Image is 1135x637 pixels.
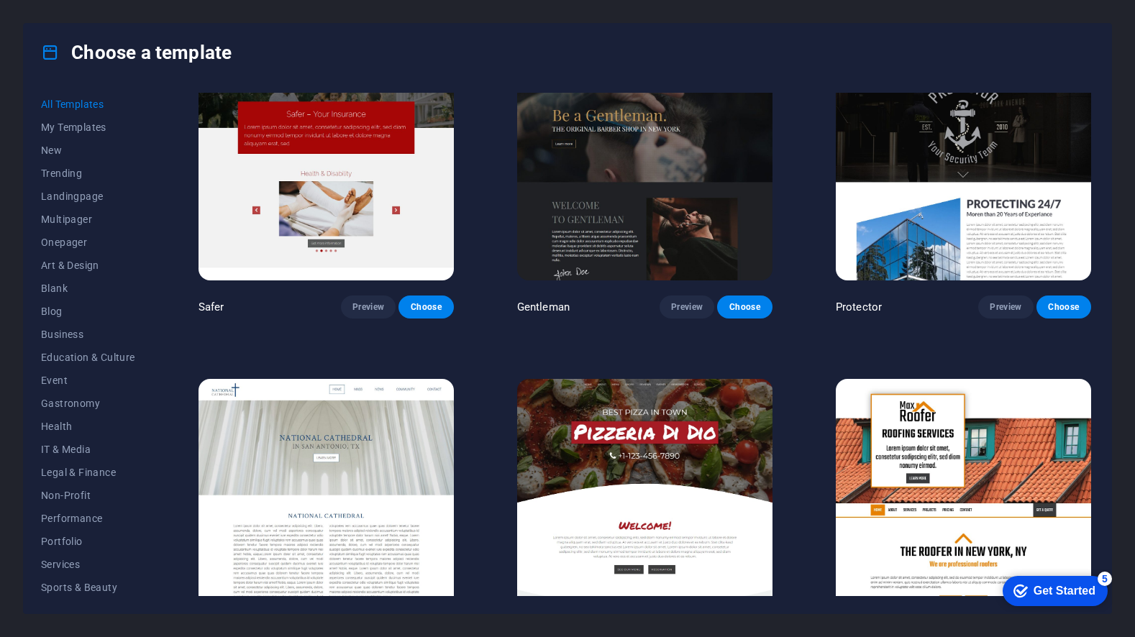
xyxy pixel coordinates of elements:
span: Services [41,559,135,570]
button: Education & Culture [41,346,135,369]
span: Gastronomy [41,398,135,409]
img: Gentleman [517,45,772,280]
span: New [41,145,135,156]
div: Get Started [42,16,104,29]
button: Business [41,323,135,346]
button: Health [41,415,135,438]
button: Legal & Finance [41,461,135,484]
img: Protector [836,45,1091,280]
div: Get Started 5 items remaining, 0% complete [12,7,117,37]
button: Gastronomy [41,392,135,415]
button: Preview [660,295,714,318]
button: My Templates [41,116,135,139]
button: Multipager [41,208,135,231]
span: Preview [671,301,703,313]
span: Education & Culture [41,352,135,363]
button: Landingpage [41,185,135,208]
span: Preview [990,301,1021,313]
button: Blank [41,277,135,300]
button: Event [41,369,135,392]
span: Choose [729,301,760,313]
span: Art & Design [41,260,135,271]
img: National Cathedral [199,379,454,614]
span: Blog [41,306,135,317]
span: Preview [352,301,384,313]
button: All Templates [41,93,135,116]
button: Blog [41,300,135,323]
button: Sports & Beauty [41,576,135,599]
span: Non-Profit [41,490,135,501]
button: IT & Media [41,438,135,461]
button: Art & Design [41,254,135,277]
button: Trending [41,162,135,185]
span: Health [41,421,135,432]
button: Performance [41,507,135,530]
span: All Templates [41,98,135,110]
span: Blank [41,283,135,294]
h4: Choose a template [41,41,232,64]
button: New [41,139,135,162]
div: 5 [106,3,121,17]
span: Choose [410,301,442,313]
button: Choose [398,295,453,318]
span: Onepager [41,237,135,248]
button: Onepager [41,231,135,254]
img: Pizzeria Di Dio [517,379,772,614]
p: Safer [199,300,224,314]
button: Preview [341,295,396,318]
img: Max Roofer [836,379,1091,614]
button: Portfolio [41,530,135,553]
button: Choose [717,295,772,318]
p: Protector [836,300,882,314]
span: Event [41,375,135,386]
button: Preview [978,295,1033,318]
span: Legal & Finance [41,467,135,478]
span: Trending [41,168,135,179]
span: Multipager [41,214,135,225]
span: Sports & Beauty [41,582,135,593]
span: Choose [1048,301,1080,313]
button: Non-Profit [41,484,135,507]
span: Business [41,329,135,340]
p: Gentleman [517,300,570,314]
img: Safer [199,45,454,280]
span: Portfolio [41,536,135,547]
span: Landingpage [41,191,135,202]
span: Performance [41,513,135,524]
button: Choose [1036,295,1091,318]
button: Services [41,553,135,576]
span: IT & Media [41,444,135,455]
span: My Templates [41,122,135,133]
